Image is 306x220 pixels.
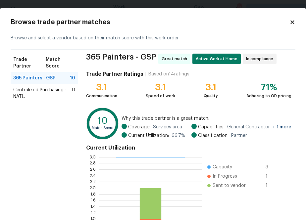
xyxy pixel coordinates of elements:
span: 1 [266,173,276,180]
h4: Trade Partner Ratings [86,71,143,77]
span: 3 [266,164,276,170]
text: Match Score [92,126,114,130]
text: 1.8 [90,192,96,196]
text: 2.4 [90,174,96,178]
span: Current Utilization: [128,132,169,139]
text: 2.0 [90,186,96,190]
span: In compliance [246,56,276,62]
span: + 1 more [273,125,291,129]
div: Quality [204,93,218,99]
span: 0 [72,87,75,100]
div: | [143,71,148,77]
span: Trade Partner [13,56,46,69]
span: Active Work at Home [196,56,240,62]
text: 1.6 [91,198,96,202]
div: Browse and select a vendor based on their match score with this work order. [11,27,295,50]
div: 3.1 [86,84,117,91]
span: Capacity [213,164,232,170]
text: 1.2 [91,211,96,215]
span: In Progress [213,173,237,180]
span: 10 [70,75,75,81]
span: 365 Painters - GSP [13,75,56,81]
span: Partner [231,132,247,139]
text: 1.4 [90,204,96,208]
span: Capabilities: [198,124,225,130]
span: 365 Painters - GSP [86,54,156,64]
text: 2.2 [90,180,96,184]
h4: Current Utilization [86,145,291,151]
div: 3.1 [146,84,175,91]
span: Coverage: [128,124,150,130]
span: Why this trade partner is a great match: [122,115,291,122]
span: Match Score [46,56,75,69]
div: Speed of work [146,93,175,99]
h2: Browse trade partner matches [11,19,289,25]
div: Communication [86,93,117,99]
span: 1 [266,182,276,189]
span: Sent to vendor [213,182,246,189]
text: 2.8 [90,161,96,165]
div: 3.1 [204,84,218,91]
span: Great match [162,56,190,62]
text: 2.6 [90,167,96,171]
span: Centralized Purchasing - NATL. [13,87,72,100]
span: Services area [153,124,182,130]
span: General Contractor [227,124,291,130]
span: 66.7 % [172,132,185,139]
text: 3.0 [90,155,96,159]
div: Based on 14 ratings [148,71,189,77]
text: 10 [98,116,108,125]
div: Adhering to OD pricing [246,93,291,99]
div: 71% [246,84,291,91]
span: Classification: [198,132,229,139]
